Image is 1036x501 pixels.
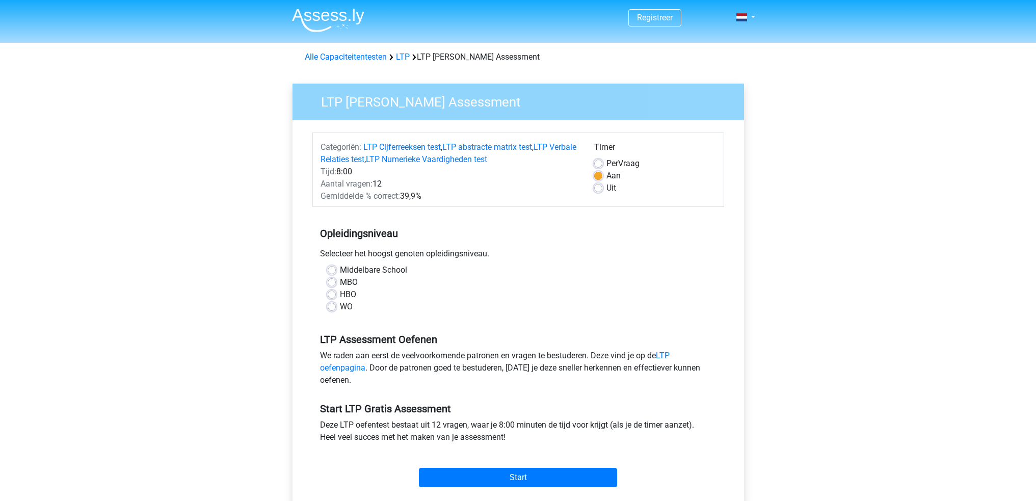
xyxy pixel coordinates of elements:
[606,159,618,168] span: Per
[442,142,532,152] a: LTP abstracte matrix test
[594,141,716,157] div: Timer
[321,179,373,189] span: Aantal vragen:
[312,419,724,447] div: Deze LTP oefentest bestaat uit 12 vragen, waar je 8:00 minuten de tijd voor krijgt (als je de tim...
[313,141,587,166] div: , , ,
[340,288,356,301] label: HBO
[340,301,353,313] label: WO
[396,52,410,62] a: LTP
[320,223,716,244] h5: Opleidingsniveau
[321,191,400,201] span: Gemiddelde % correct:
[313,190,587,202] div: 39,9%
[637,13,673,22] a: Registreer
[313,178,587,190] div: 12
[305,52,387,62] a: Alle Capaciteitentesten
[606,182,616,194] label: Uit
[309,90,736,110] h3: LTP [PERSON_NAME] Assessment
[366,154,487,164] a: LTP Numerieke Vaardigheden test
[606,157,640,170] label: Vraag
[312,248,724,264] div: Selecteer het hoogst genoten opleidingsniveau.
[363,142,441,152] a: LTP Cijferreeksen test
[312,350,724,390] div: We raden aan eerst de veelvoorkomende patronen en vragen te bestuderen. Deze vind je op de . Door...
[313,166,587,178] div: 8:00
[321,142,361,152] span: Categoriën:
[340,276,358,288] label: MBO
[340,264,407,276] label: Middelbare School
[606,170,621,182] label: Aan
[320,403,716,415] h5: Start LTP Gratis Assessment
[419,468,617,487] input: Start
[320,333,716,346] h5: LTP Assessment Oefenen
[301,51,736,63] div: LTP [PERSON_NAME] Assessment
[292,8,364,32] img: Assessly
[321,167,336,176] span: Tijd:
